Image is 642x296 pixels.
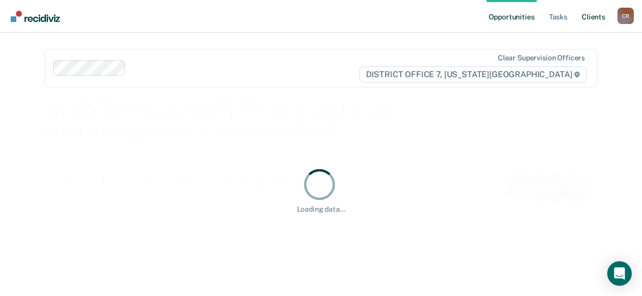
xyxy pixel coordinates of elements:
[617,8,634,24] div: C R
[498,54,585,62] div: Clear supervision officers
[359,66,587,83] span: DISTRICT OFFICE 7, [US_STATE][GEOGRAPHIC_DATA]
[11,11,60,22] img: Recidiviz
[297,205,346,214] div: Loading data...
[607,261,632,286] div: Open Intercom Messenger
[617,8,634,24] button: Profile dropdown button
